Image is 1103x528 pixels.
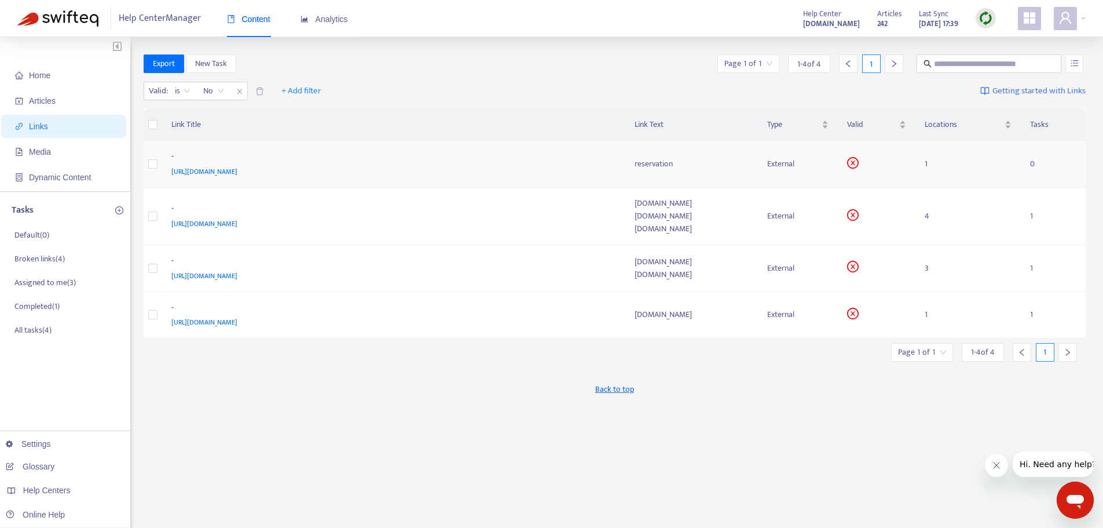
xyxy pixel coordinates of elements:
span: home [15,71,23,79]
p: Completed ( 1 ) [14,300,60,312]
span: Content [227,14,270,24]
p: Broken links ( 4 ) [14,253,65,265]
td: 1 [1021,188,1086,245]
img: Swifteq [17,10,98,27]
span: Valid : [144,82,170,100]
td: 1 [915,292,1021,339]
td: 1 [1021,292,1086,339]
span: Getting started with Links [992,85,1086,98]
div: 1 [1036,343,1054,362]
span: plus-circle [115,206,123,214]
span: Help Center [803,8,841,20]
span: link [15,122,23,130]
th: Link Text [625,109,758,141]
span: Last Sync [919,8,948,20]
span: No [203,82,224,100]
span: Export [153,57,175,70]
span: Help Centers [23,486,71,495]
div: External [767,158,829,170]
div: External [767,262,829,275]
th: Tasks [1021,109,1086,141]
th: Link Title [162,109,625,141]
span: Help Center Manager [119,8,201,30]
img: sync.dc5367851b00ba804db3.png [979,11,993,26]
span: New Task [195,57,227,70]
th: Locations [915,109,1021,141]
span: left [1018,348,1026,356]
span: Back to top [595,383,634,395]
span: right [890,60,898,68]
span: Analytics [301,14,348,24]
span: Valid [847,118,896,131]
img: image-link [980,86,990,96]
strong: 242 [877,17,888,30]
button: New Task [186,54,236,73]
a: Glossary [6,462,54,471]
span: Articles [29,96,56,105]
td: 4 [915,188,1021,245]
div: - [171,254,612,270]
td: 1 [915,141,1021,188]
span: right [1064,348,1072,356]
th: Type [758,109,838,141]
div: reservation [635,158,749,170]
div: [DOMAIN_NAME] [635,210,749,223]
span: [URL][DOMAIN_NAME] [171,166,237,177]
div: [DOMAIN_NAME] [635,223,749,235]
a: Getting started with Links [980,82,1086,100]
div: External [767,308,829,321]
span: close-circle [847,209,859,221]
a: Settings [6,439,51,449]
td: 1 [1021,245,1086,292]
span: Hi. Need any help? [7,8,83,17]
span: file-image [15,148,23,156]
div: - [171,202,612,217]
span: [URL][DOMAIN_NAME] [171,270,237,282]
span: Links [29,122,48,131]
span: Dynamic Content [29,173,91,182]
span: close-circle [847,261,859,272]
p: Default ( 0 ) [14,229,49,241]
span: unordered-list [1071,59,1079,67]
span: [URL][DOMAIN_NAME] [171,218,237,230]
iframe: Close message [985,454,1008,477]
button: Export [144,54,184,73]
span: close-circle [847,308,859,319]
button: unordered-list [1065,54,1083,73]
span: 1 - 4 of 4 [797,58,821,70]
span: user [1058,11,1072,25]
iframe: Message from company [1013,451,1094,477]
span: left [844,60,852,68]
div: [DOMAIN_NAME] [635,256,749,268]
div: [DOMAIN_NAME] [635,308,749,321]
a: [DOMAIN_NAME] [803,17,860,30]
span: container [15,173,23,181]
strong: [DATE] 17:39 [919,17,958,30]
span: close [232,85,247,99]
span: 1 - 4 of 4 [971,346,995,358]
span: Type [767,118,819,131]
div: 1 [862,54,881,73]
span: area-chart [301,15,309,23]
span: account-book [15,97,23,105]
span: Locations [925,118,1002,131]
div: External [767,210,829,223]
div: - [171,150,612,165]
span: appstore [1023,11,1036,25]
p: Assigned to me ( 3 ) [14,276,76,289]
iframe: Button to launch messaging window [1057,482,1094,519]
button: + Add filter [273,82,330,100]
div: [DOMAIN_NAME] [635,197,749,210]
td: 3 [915,245,1021,292]
span: delete [255,87,264,96]
span: Media [29,147,51,156]
a: Online Help [6,510,65,519]
span: Articles [877,8,902,20]
div: [DOMAIN_NAME] [635,268,749,281]
span: book [227,15,235,23]
th: Valid [838,109,915,141]
span: Home [29,71,50,80]
span: + Add filter [281,84,321,98]
div: - [171,301,612,316]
